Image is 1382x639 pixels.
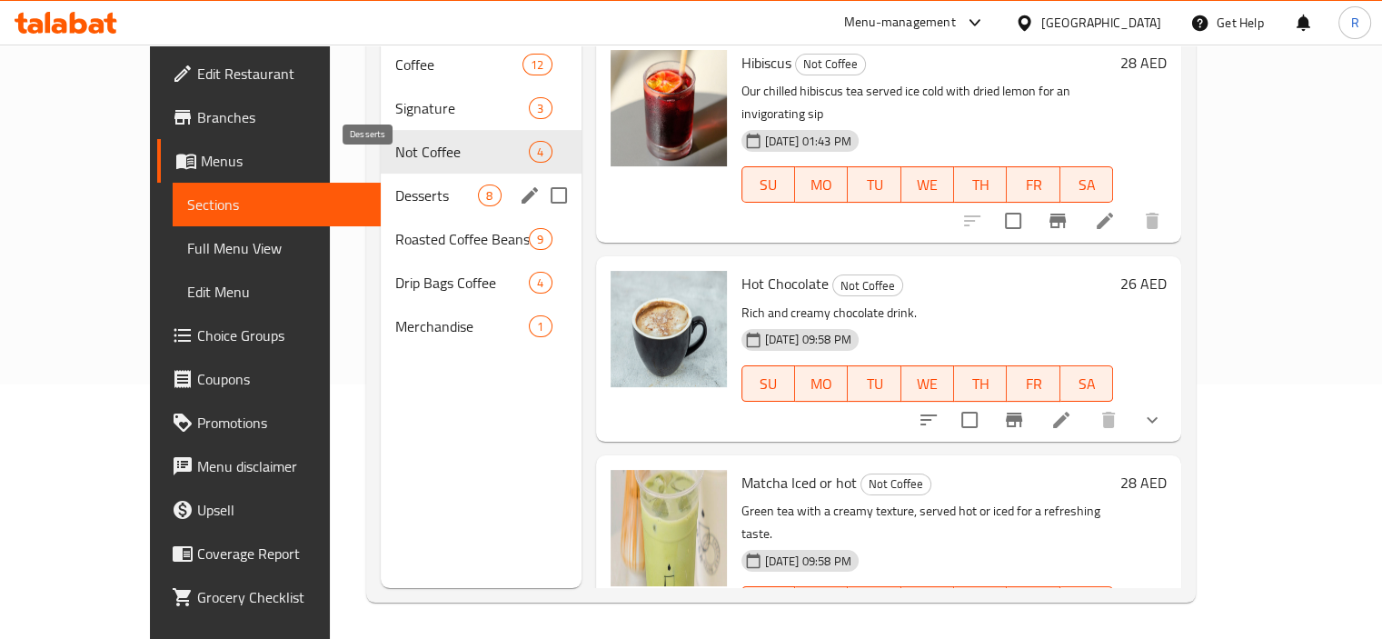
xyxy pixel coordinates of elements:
[523,56,551,74] span: 12
[1068,371,1106,397] span: SA
[530,231,551,248] span: 9
[909,172,947,198] span: WE
[197,455,366,477] span: Menu disclaimer
[395,315,529,337] span: Merchandise
[1094,210,1116,232] a: Edit menu item
[741,80,1114,125] p: Our chilled hibiscus tea served ice cold with dried lemon for an invigorating sip
[173,226,381,270] a: Full Menu View
[901,586,954,623] button: WE
[1050,409,1072,431] a: Edit menu item
[741,500,1114,545] p: Green tea with a creamy texture, served hot or iced for a refreshing taste.
[381,43,581,86] div: Coffee12
[157,444,381,488] a: Menu disclaimer
[741,166,795,203] button: SU
[1068,172,1106,198] span: SA
[516,182,543,209] button: edit
[1130,199,1174,243] button: delete
[994,202,1032,240] span: Select to update
[381,174,581,217] div: Desserts8edit
[844,12,956,34] div: Menu-management
[201,150,366,172] span: Menus
[901,166,954,203] button: WE
[861,474,930,494] span: Not Coffee
[395,228,529,250] span: Roasted Coffee Beans
[478,185,501,206] div: items
[197,106,366,128] span: Branches
[157,95,381,139] a: Branches
[529,97,552,119] div: items
[741,469,857,496] span: Matcha Iced or hot
[1007,166,1059,203] button: FR
[157,314,381,357] a: Choice Groups
[611,50,727,166] img: Hibiscus
[1060,586,1113,623] button: SA
[197,543,366,564] span: Coverage Report
[848,365,900,402] button: TU
[796,54,865,75] span: Not Coffee
[395,141,529,163] span: Not Coffee
[961,371,999,397] span: TH
[395,272,529,294] span: Drip Bags Coffee
[611,470,727,586] img: Matcha Iced or hot
[1060,166,1113,203] button: SA
[795,586,848,623] button: MO
[741,586,795,623] button: SU
[1120,470,1167,495] h6: 28 AED
[750,172,788,198] span: SU
[530,100,551,117] span: 3
[395,185,478,206] span: Desserts
[741,270,829,297] span: Hot Chocolate
[860,474,931,495] div: Not Coffee
[522,54,552,75] div: items
[173,270,381,314] a: Edit Menu
[1014,172,1052,198] span: FR
[197,368,366,390] span: Coupons
[832,275,903,296] div: Not Coffee
[1060,365,1113,402] button: SA
[157,488,381,532] a: Upsell
[795,166,848,203] button: MO
[529,228,552,250] div: items
[954,365,1007,402] button: TH
[197,63,366,85] span: Edit Restaurant
[848,166,900,203] button: TU
[187,237,366,259] span: Full Menu View
[750,371,788,397] span: SU
[1350,13,1358,33] span: R
[1041,13,1161,33] div: [GEOGRAPHIC_DATA]
[1036,199,1079,243] button: Branch-specific-item
[1130,398,1174,442] button: show more
[907,398,950,442] button: sort-choices
[954,586,1007,623] button: TH
[954,166,1007,203] button: TH
[157,357,381,401] a: Coupons
[855,172,893,198] span: TU
[157,139,381,183] a: Menus
[530,144,551,161] span: 4
[611,271,727,387] img: Hot Chocolate
[395,97,529,119] span: Signature
[741,49,791,76] span: Hibiscus
[901,365,954,402] button: WE
[950,401,989,439] span: Select to update
[530,275,551,292] span: 4
[1087,398,1130,442] button: delete
[1120,50,1167,75] h6: 28 AED
[1007,586,1059,623] button: FR
[381,217,581,261] div: Roasted Coffee Beans9
[395,54,522,75] span: Coffee
[833,275,902,296] span: Not Coffee
[1007,365,1059,402] button: FR
[758,553,859,570] span: [DATE] 09:58 PM
[909,371,947,397] span: WE
[961,172,999,198] span: TH
[529,272,552,294] div: items
[197,412,366,434] span: Promotions
[197,499,366,521] span: Upsell
[1141,409,1163,431] svg: Show Choices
